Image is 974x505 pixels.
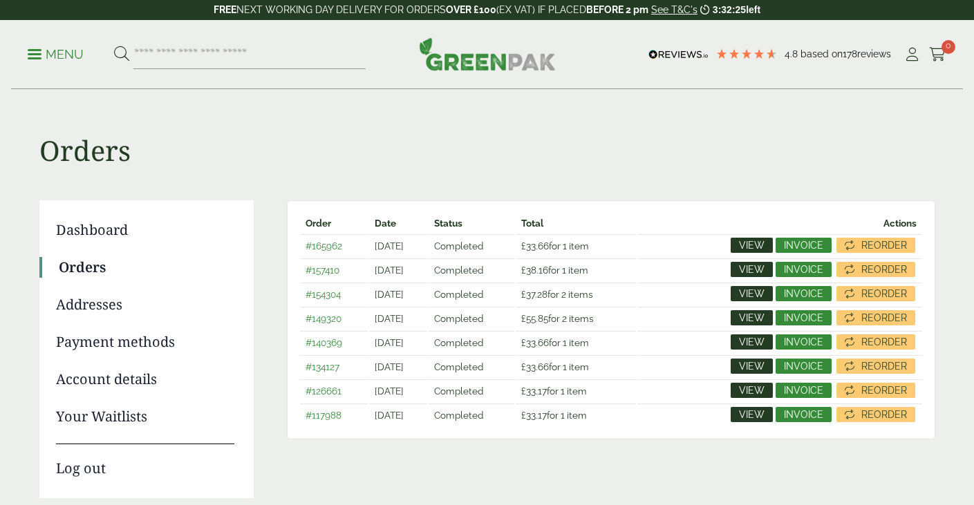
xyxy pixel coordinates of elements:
a: Addresses [56,294,234,315]
a: Reorder [836,383,915,398]
time: [DATE] [375,385,404,397]
span: Actions [883,218,917,229]
span: 178 [843,48,857,59]
span: £ [521,361,526,372]
a: Reorder [836,334,915,350]
span: Invoice [784,361,823,371]
span: £ [521,240,526,251]
span: View [739,313,765,323]
time: [DATE] [375,337,404,348]
a: #134127 [306,361,339,372]
span: 3:32:25 [713,4,746,15]
span: Reorder [861,361,907,371]
td: Completed [429,258,515,281]
span: £ [521,313,526,324]
span: Invoice [784,240,823,250]
a: Menu [28,46,84,60]
span: Order [306,218,331,229]
i: My Account [903,48,921,61]
span: Reorder [861,337,907,347]
a: See T&C's [651,4,697,15]
span: £ [521,385,526,397]
span: Reorder [861,385,907,395]
span: 0 [942,40,955,54]
a: Invoice [776,262,832,277]
a: Reorder [836,310,915,325]
a: Your Waitlists [56,406,234,427]
td: for 1 item [516,234,636,257]
p: Menu [28,46,84,63]
a: View [731,334,773,350]
a: Invoice [776,238,832,253]
td: Completed [429,379,515,402]
a: #165962 [306,240,342,251]
a: #140369 [306,337,342,348]
td: for 1 item [516,258,636,281]
td: for 1 item [516,355,636,378]
span: £ [521,337,526,348]
a: Invoice [776,310,832,325]
img: REVIEWS.io [648,50,709,59]
span: Invoice [784,313,823,323]
h1: Orders [39,90,935,167]
span: Invoice [784,289,823,298]
span: Invoice [784,385,823,395]
a: Dashboard [56,220,234,240]
span: 55.85 [521,313,548,324]
a: 0 [929,44,946,65]
span: 33.66 [521,337,549,348]
span: View [739,385,765,395]
a: Invoice [776,286,832,301]
a: Account details [56,369,234,390]
span: View [739,240,765,250]
span: Date [375,218,396,229]
span: View [739,361,765,371]
td: for 1 item [516,331,636,354]
td: Completed [429,307,515,330]
span: £ [521,410,526,421]
i: Cart [929,48,946,61]
strong: BEFORE 2 pm [586,4,648,15]
td: Completed [429,234,515,257]
img: GreenPak Supplies [419,37,556,70]
td: for 1 item [516,403,636,426]
td: for 1 item [516,379,636,402]
td: Completed [429,403,515,426]
a: Reorder [836,407,915,422]
span: 33.66 [521,361,549,372]
span: Reorder [861,240,907,250]
a: Invoice [776,407,832,422]
a: Reorder [836,359,915,374]
span: 33.17 [521,410,547,421]
span: Total [521,218,543,229]
div: 4.78 Stars [715,48,778,60]
time: [DATE] [375,240,404,251]
span: Reorder [861,265,907,274]
td: Completed [429,331,515,354]
span: Invoice [784,410,823,419]
time: [DATE] [375,289,404,300]
span: £ [521,289,526,300]
span: View [739,410,765,419]
span: £ [521,265,526,276]
a: View [731,262,773,277]
td: for 2 items [516,307,636,330]
span: 4.8 [785,48,800,59]
time: [DATE] [375,313,404,324]
a: View [731,238,773,253]
span: Invoice [784,337,823,347]
a: Invoice [776,383,832,398]
span: Status [434,218,462,229]
a: Reorder [836,286,915,301]
td: Completed [429,355,515,378]
span: reviews [857,48,891,59]
a: View [731,286,773,301]
a: View [731,407,773,422]
a: View [731,359,773,374]
a: Reorder [836,262,915,277]
time: [DATE] [375,410,404,421]
a: #154304 [306,289,341,300]
span: 38.16 [521,265,548,276]
span: 37.28 [521,289,547,300]
strong: FREE [214,4,236,15]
